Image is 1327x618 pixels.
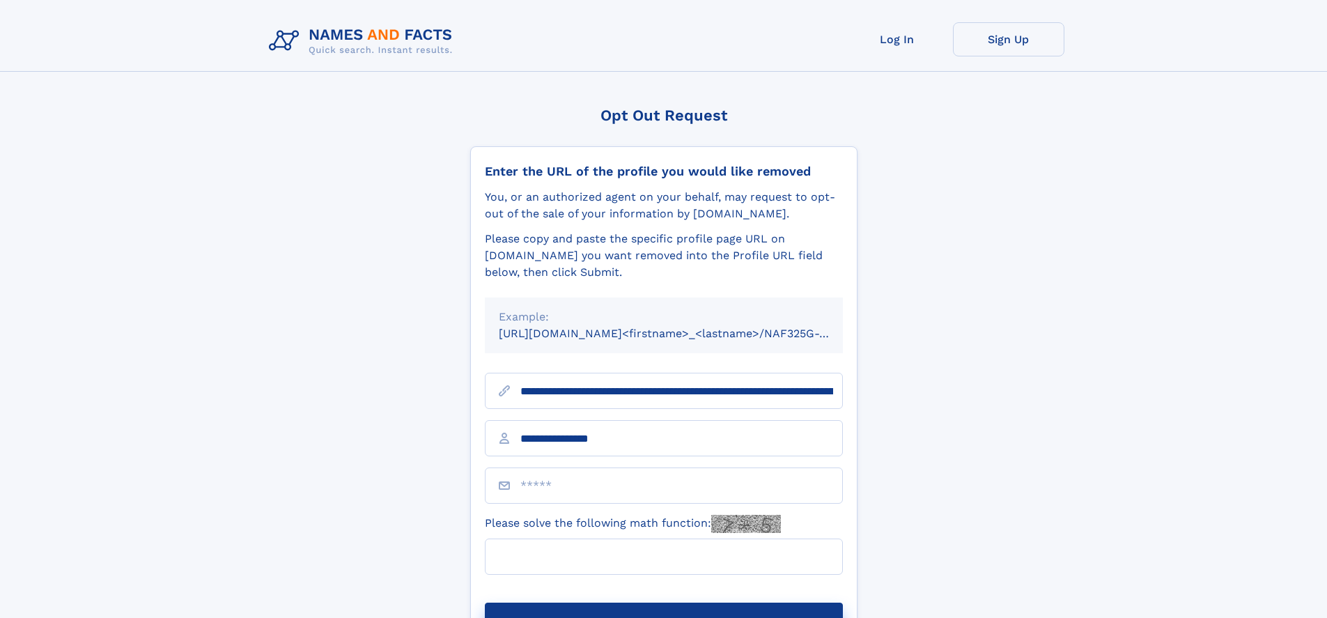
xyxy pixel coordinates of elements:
label: Please solve the following math function: [485,515,781,533]
a: Log In [841,22,953,56]
img: Logo Names and Facts [263,22,464,60]
div: Please copy and paste the specific profile page URL on [DOMAIN_NAME] you want removed into the Pr... [485,231,843,281]
div: You, or an authorized agent on your behalf, may request to opt-out of the sale of your informatio... [485,189,843,222]
small: [URL][DOMAIN_NAME]<firstname>_<lastname>/NAF325G-xxxxxxxx [499,327,869,340]
a: Sign Up [953,22,1064,56]
div: Opt Out Request [470,107,857,124]
div: Enter the URL of the profile you would like removed [485,164,843,179]
div: Example: [499,309,829,325]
